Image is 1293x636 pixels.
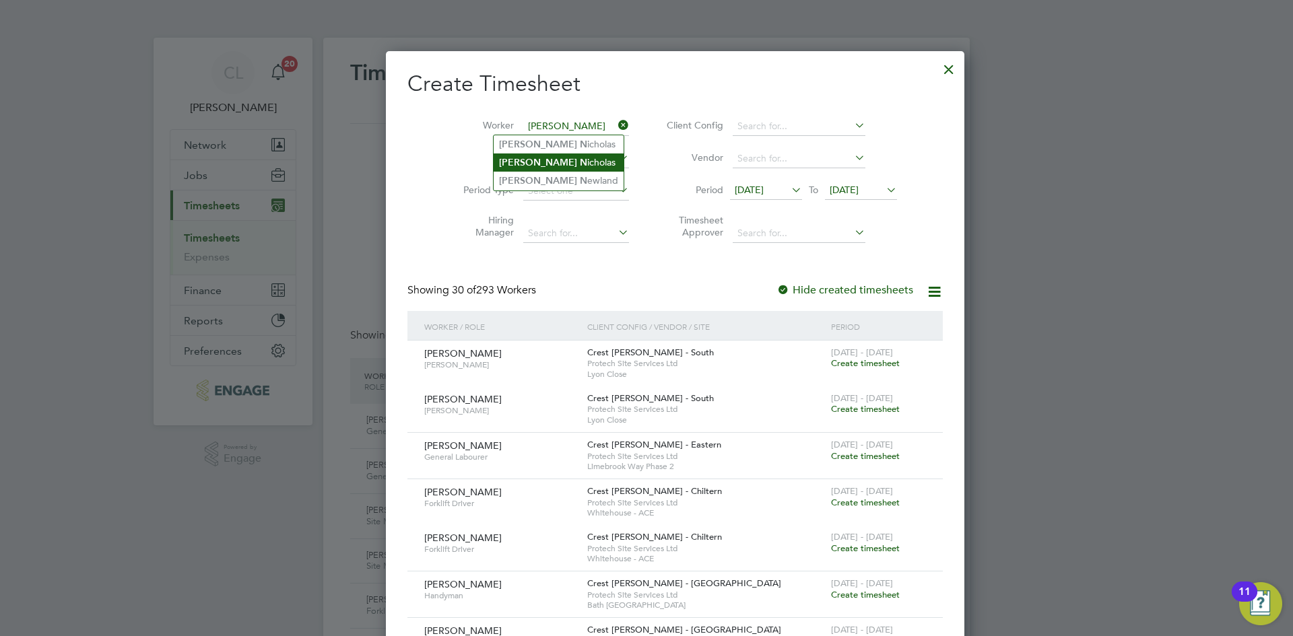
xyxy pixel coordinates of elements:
[587,543,824,554] span: Protech Site Services Ltd
[424,498,577,509] span: Forklift Driver
[424,347,502,359] span: [PERSON_NAME]
[587,451,824,462] span: Protech Site Services Ltd
[587,369,824,380] span: Lyon Close
[587,497,824,508] span: Protech Site Services Ltd
[733,117,865,136] input: Search for...
[587,485,722,497] span: Crest [PERSON_NAME] - Chiltern
[587,415,824,425] span: Lyon Close
[407,283,539,297] div: Showing
[587,553,824,564] span: Whitehouse - ACE
[587,507,824,518] span: Whitehouse - ACE
[828,311,929,342] div: Period
[587,624,781,635] span: Crest [PERSON_NAME] - [GEOGRAPHIC_DATA]
[424,359,577,370] span: [PERSON_NAME]
[584,311,828,342] div: Client Config / Vendor / Site
[424,452,577,462] span: General Labourer
[587,347,714,358] span: Crest [PERSON_NAME] - South
[494,135,624,153] li: icholas
[831,531,893,542] span: [DATE] - [DATE]
[831,624,893,635] span: [DATE] - [DATE]
[831,485,893,497] span: [DATE] - [DATE]
[424,439,502,452] span: [PERSON_NAME]
[424,590,577,601] span: Handyman
[453,151,514,164] label: Site
[499,139,577,150] b: [PERSON_NAME]
[831,589,900,600] span: Create timesheet
[424,532,502,544] span: [PERSON_NAME]
[424,393,502,405] span: [PERSON_NAME]
[831,450,900,462] span: Create timesheet
[831,403,900,415] span: Create timesheet
[831,439,893,450] span: [DATE] - [DATE]
[831,392,893,404] span: [DATE] - [DATE]
[523,224,629,243] input: Search for...
[587,590,824,600] span: Protech Site Services Ltd
[587,531,722,542] span: Crest [PERSON_NAME] - Chiltern
[580,157,587,168] b: N
[424,578,502,590] span: [PERSON_NAME]
[587,392,714,404] span: Crest [PERSON_NAME] - South
[830,184,859,196] span: [DATE]
[1239,582,1282,625] button: Open Resource Center, 11 new notifications
[523,117,629,136] input: Search for...
[494,153,624,172] li: icholas
[805,181,822,199] span: To
[587,439,721,450] span: Crest [PERSON_NAME] - Eastern
[421,311,584,342] div: Worker / Role
[453,184,514,196] label: Period Type
[733,224,865,243] input: Search for...
[580,139,587,150] b: N
[499,175,577,186] b: [PERSON_NAME]
[453,119,514,131] label: Worker
[494,172,624,190] li: ewland
[663,184,723,196] label: Period
[587,577,781,589] span: Crest [PERSON_NAME] - [GEOGRAPHIC_DATA]
[499,157,577,168] b: [PERSON_NAME]
[831,542,900,554] span: Create timesheet
[831,357,900,369] span: Create timesheet
[735,184,764,196] span: [DATE]
[776,283,913,297] label: Hide created timesheets
[587,461,824,472] span: Limebrook Way Phase 2
[587,404,824,415] span: Protech Site Services Ltd
[407,70,943,98] h2: Create Timesheet
[733,149,865,168] input: Search for...
[452,283,536,297] span: 293 Workers
[453,214,514,238] label: Hiring Manager
[831,577,893,589] span: [DATE] - [DATE]
[831,497,900,508] span: Create timesheet
[424,405,577,416] span: [PERSON_NAME]
[663,119,723,131] label: Client Config
[452,283,476,297] span: 30 of
[831,347,893,358] span: [DATE] - [DATE]
[663,214,723,238] label: Timesheet Approver
[424,544,577,555] span: Forklift Driver
[587,600,824,610] span: Bath [GEOGRAPHIC_DATA]
[580,175,587,186] b: N
[663,151,723,164] label: Vendor
[424,486,502,498] span: [PERSON_NAME]
[1238,592,1251,609] div: 11
[587,358,824,369] span: Protech Site Services Ltd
